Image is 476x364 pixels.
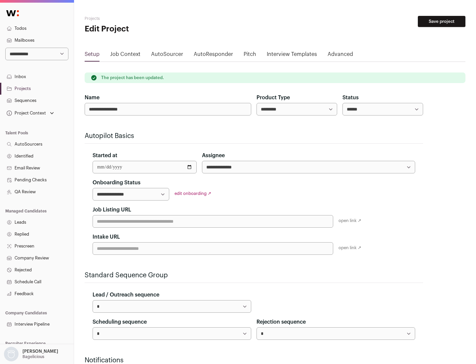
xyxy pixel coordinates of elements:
a: AutoResponder [194,50,233,61]
label: Product Type [257,94,290,102]
h2: Autopilot Basics [85,131,423,141]
label: Status [342,94,359,102]
img: nopic.png [4,347,19,361]
label: Assignee [202,152,225,159]
div: Project Context [5,111,46,116]
a: edit onboarding ↗ [175,191,211,196]
button: Open dropdown [3,347,59,361]
a: Interview Templates [267,50,317,61]
label: Scheduling sequence [93,318,147,326]
img: Wellfound [3,7,22,20]
label: Started at [93,152,117,159]
a: Job Context [110,50,140,61]
p: The project has been updated. [101,75,164,80]
button: Open dropdown [5,109,55,118]
label: Rejection sequence [257,318,306,326]
label: Intake URL [93,233,120,241]
h1: Edit Project [85,24,212,34]
a: Pitch [244,50,256,61]
a: Advanced [328,50,353,61]
h2: Standard Sequence Group [85,271,423,280]
label: Name [85,94,99,102]
p: Bagelicious [22,354,44,359]
button: Save project [418,16,465,27]
a: AutoSourcer [151,50,183,61]
a: Setup [85,50,99,61]
h2: Projects [85,16,212,21]
label: Lead / Outreach sequence [93,291,159,299]
p: [PERSON_NAME] [22,349,58,354]
label: Onboarding Status [93,179,140,187]
label: Job Listing URL [93,206,131,214]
